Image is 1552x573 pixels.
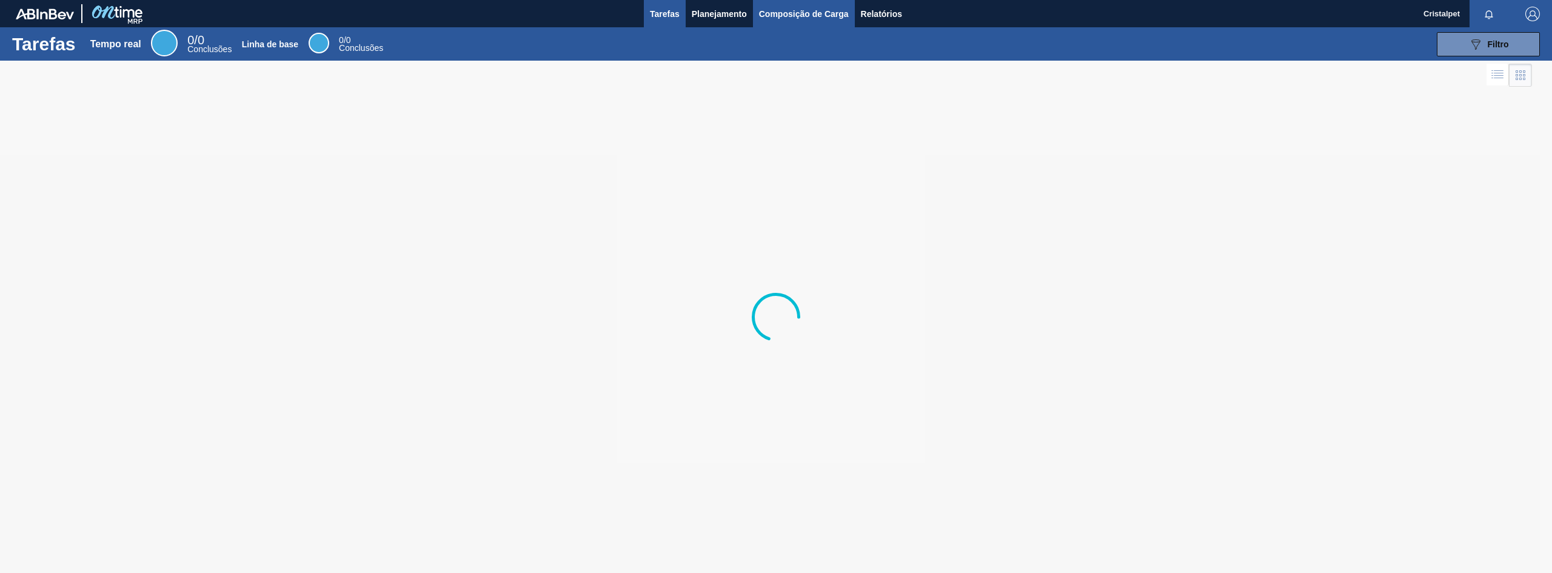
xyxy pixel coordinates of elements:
[151,30,178,56] div: Tempo real
[309,33,329,53] div: Linha de base
[692,9,747,19] font: Planejamento
[16,8,74,19] img: TNhmsLtSVTkK8tSr43FrP2fwEKptu5GPRR3wAAAABJRU5ErkJggg==
[1488,39,1509,49] font: Filtro
[339,43,383,53] font: Conclusões
[1437,32,1540,56] button: Filtro
[1470,5,1508,22] button: Notificações
[861,9,902,19] font: Relatórios
[194,33,198,47] font: /
[90,39,141,49] font: Tempo real
[346,35,351,45] font: 0
[759,9,849,19] font: Composição de Carga
[187,33,194,47] font: 0
[1423,9,1460,18] font: Cristalpet
[650,9,680,19] font: Tarefas
[187,35,232,53] div: Tempo real
[344,35,346,45] font: /
[339,35,344,45] font: 0
[198,33,204,47] font: 0
[12,34,76,54] font: Tarefas
[242,39,298,49] font: Linha de base
[1525,7,1540,21] img: Sair
[339,36,383,52] div: Linha de base
[187,44,232,54] font: Conclusões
